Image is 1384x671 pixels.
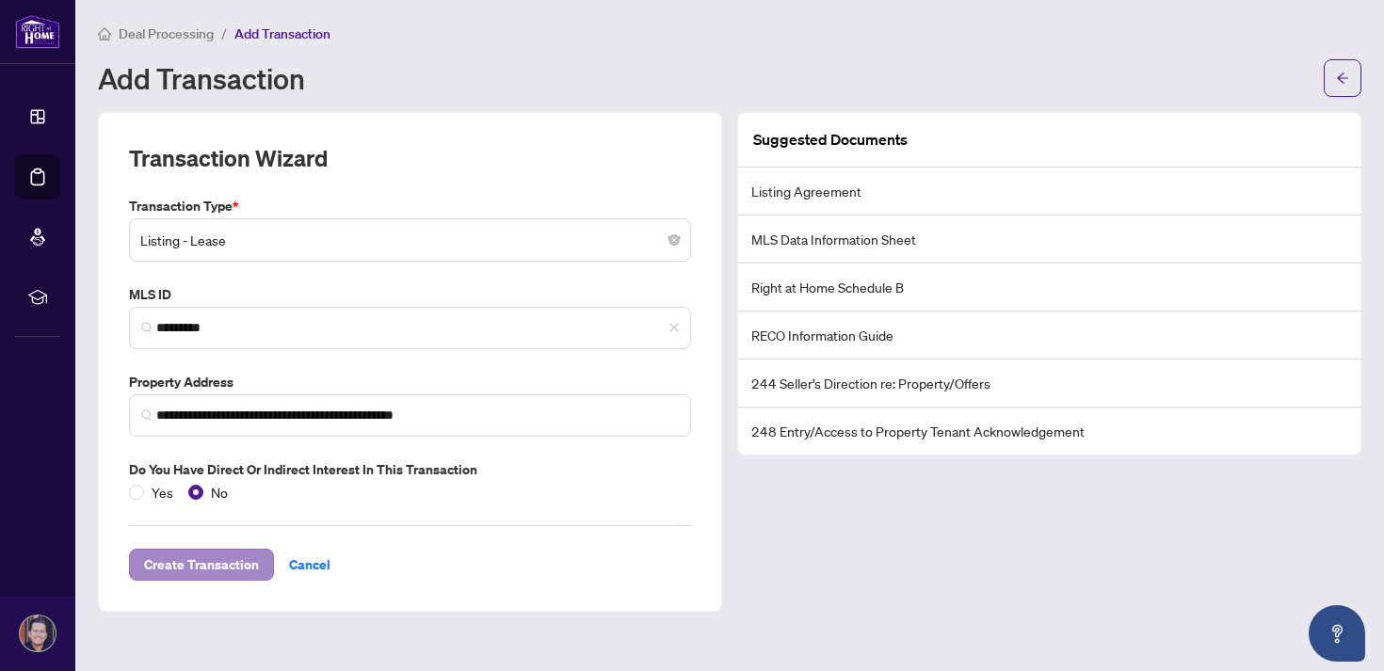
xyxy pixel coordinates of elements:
span: close-circle [668,234,680,246]
button: Open asap [1309,605,1365,662]
span: Listing - Lease [140,222,680,258]
label: Do you have direct or indirect interest in this transaction [129,459,691,480]
button: Create Transaction [129,549,274,581]
li: 244 Seller’s Direction re: Property/Offers [738,359,1360,407]
h1: Add Transaction [98,63,305,93]
li: Right at Home Schedule B [738,264,1360,312]
label: Property Address [129,372,691,392]
li: MLS Data Information Sheet [738,216,1360,264]
img: search_icon [141,322,153,333]
img: search_icon [141,409,153,421]
span: home [98,27,111,40]
label: Transaction Type [129,196,691,216]
li: Listing Agreement [738,168,1360,216]
li: 248 Entry/Access to Property Tenant Acknowledgement [738,407,1360,455]
span: arrow-left [1336,72,1349,85]
img: Profile Icon [20,615,56,651]
span: No [203,482,235,503]
li: RECO Information Guide [738,312,1360,359]
h2: Transaction Wizard [129,143,328,173]
img: logo [15,14,60,49]
span: close [668,322,680,333]
article: Suggested Documents [753,128,908,152]
li: / [221,23,227,44]
span: Add Transaction [234,25,330,42]
span: Cancel [289,550,330,580]
span: Yes [144,482,181,503]
button: Cancel [274,549,346,581]
label: MLS ID [129,284,691,305]
span: Create Transaction [144,550,259,580]
span: Deal Processing [119,25,214,42]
